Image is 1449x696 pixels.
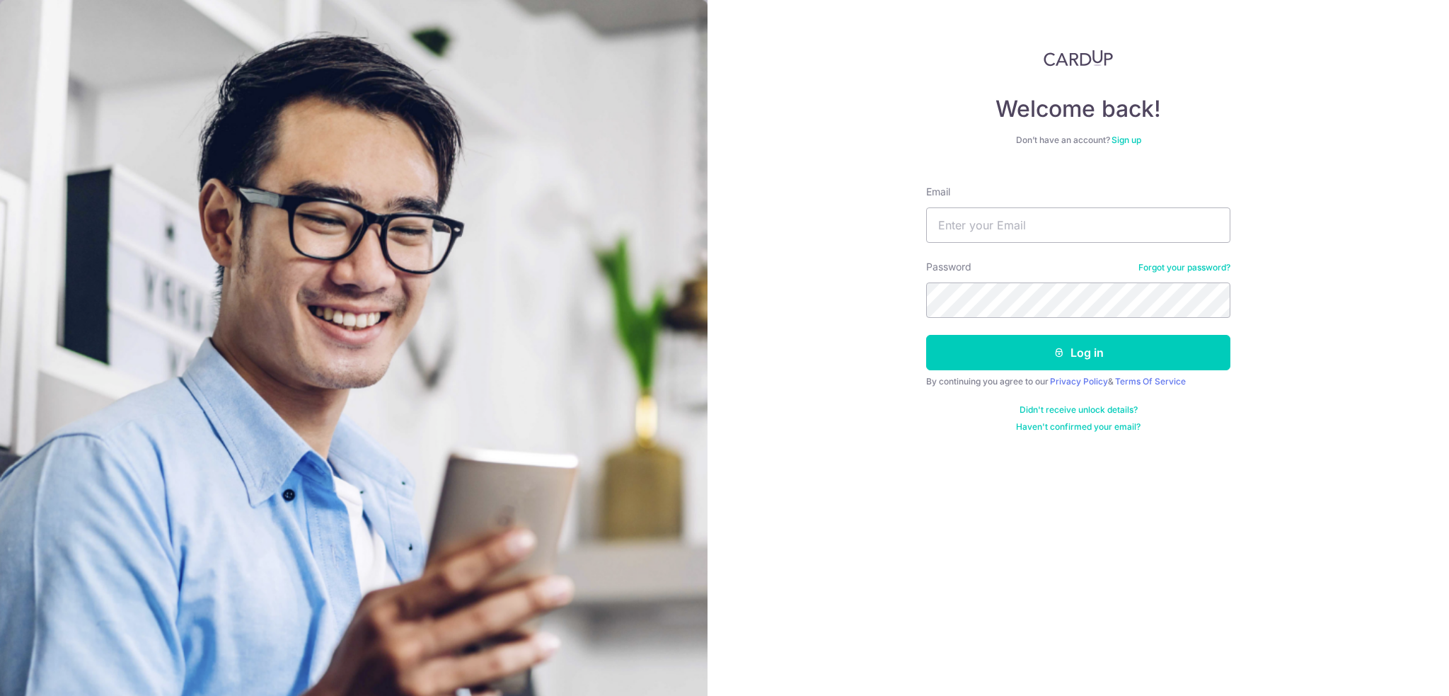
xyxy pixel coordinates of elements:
a: Didn't receive unlock details? [1020,404,1138,416]
input: Enter your Email [926,207,1230,243]
div: By continuing you agree to our & [926,376,1230,387]
a: Privacy Policy [1050,376,1108,387]
h4: Welcome back! [926,95,1230,123]
div: Don’t have an account? [926,135,1230,146]
img: CardUp Logo [1044,50,1113,67]
a: Forgot your password? [1138,262,1230,273]
button: Log in [926,335,1230,370]
label: Email [926,185,950,199]
a: Haven't confirmed your email? [1016,421,1141,433]
a: Sign up [1112,135,1141,145]
a: Terms Of Service [1115,376,1186,387]
label: Password [926,260,971,274]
